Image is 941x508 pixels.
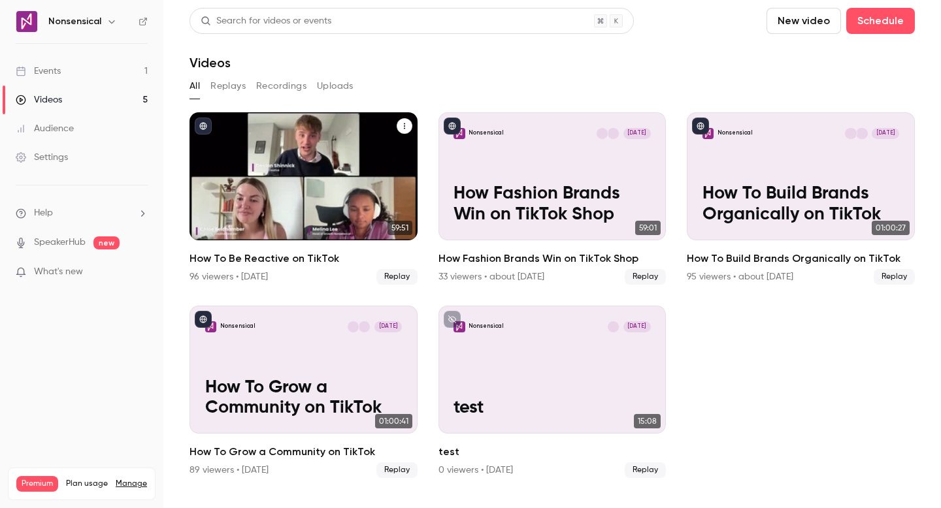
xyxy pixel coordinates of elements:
p: Nonsensical [469,129,504,137]
li: How Fashion Brands Win on TikTok Shop [438,112,667,285]
span: Replay [625,269,666,285]
span: [DATE] [623,128,651,139]
span: Replay [874,269,915,285]
a: 59:51How To Be Reactive on TikTok96 viewers • [DATE]Replay [190,112,418,285]
span: 01:00:41 [375,414,412,428]
button: All [190,76,200,97]
button: unpublished [444,311,461,328]
a: Manage [116,479,147,489]
ul: Videos [190,112,915,478]
li: help-dropdown-opener [16,206,148,220]
span: 59:51 [388,221,412,235]
div: Settings [16,151,68,164]
div: Search for videos or events [201,14,331,28]
h2: How To Build Brands Organically on TikTok [687,251,915,266]
img: Nonsensical [16,11,37,32]
h2: How To Be Reactive on TikTok [190,251,418,266]
button: Replays [210,76,246,97]
div: Videos [16,93,62,106]
button: published [195,118,212,135]
div: Audience [16,122,74,135]
button: published [692,118,709,135]
li: How To Build Brands Organically on TikTok [687,112,915,285]
span: 01:00:27 [872,221,910,235]
h2: How To Grow a Community on TikTok [190,444,418,460]
div: 0 viewers • [DATE] [438,464,513,477]
span: Replay [376,462,418,478]
span: Help [34,206,53,220]
div: 33 viewers • about [DATE] [438,270,544,283]
li: test [438,306,667,478]
button: Schedule [846,8,915,34]
div: 89 viewers • [DATE] [190,464,269,477]
span: new [93,236,120,249]
span: [DATE] [374,321,402,332]
img: Melina Lee [845,128,856,139]
li: How To Be Reactive on TikTok [190,112,418,285]
a: How Fashion Brands Win on TikTok ShopNonsensicalMelina LeeBroghan Smith[DATE]How Fashion Brands W... [438,112,667,285]
a: How To Build Brands Organically on TikTokNonsensicalSam GilliesMelina Lee[DATE]How To Build Brand... [687,112,915,285]
div: 96 viewers • [DATE] [190,270,268,283]
span: What's new [34,265,83,279]
iframe: Noticeable Trigger [132,266,148,278]
img: Sarah O'Connor [359,321,370,332]
button: published [195,311,212,328]
span: [DATE] [872,128,899,139]
a: How To Grow a Community on TikTokNonsensicalSarah O'ConnorMelina Lee[DATE]How To Grow a Community... [190,306,418,478]
p: How To Build Brands Organically on TikTok [702,183,900,225]
h2: test [438,444,667,460]
img: Melina Lee [608,128,619,139]
a: testNonsensicalSarah O'Connor[DATE]test15:08test0 viewers • [DATE]Replay [438,306,667,478]
button: published [444,118,461,135]
img: Sam Gillies [856,128,867,139]
p: test [454,398,651,419]
span: [DATE] [623,321,651,332]
h1: Videos [190,55,231,71]
button: New video [767,8,841,34]
p: Nonsensical [469,323,504,330]
p: Nonsensical [220,323,256,330]
img: Sarah O'Connor [608,321,619,332]
button: Uploads [317,76,354,97]
h6: Nonsensical [48,15,101,28]
span: Plan usage [66,479,108,489]
img: Broghan Smith [597,128,608,139]
span: Premium [16,476,58,492]
p: How To Grow a Community on TikTok [205,377,403,419]
h2: How Fashion Brands Win on TikTok Shop [438,251,667,266]
span: Replay [625,462,666,478]
span: Replay [376,269,418,285]
span: 59:01 [635,221,661,235]
span: 15:08 [634,414,661,428]
section: Videos [190,8,915,500]
p: Nonsensical [718,129,753,137]
a: SpeakerHub [34,236,86,249]
div: 95 viewers • about [DATE] [687,270,793,283]
p: How Fashion Brands Win on TikTok Shop [454,183,651,225]
button: Recordings [256,76,306,97]
img: Melina Lee [348,321,359,332]
div: Events [16,65,61,78]
li: How To Grow a Community on TikTok [190,306,418,478]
